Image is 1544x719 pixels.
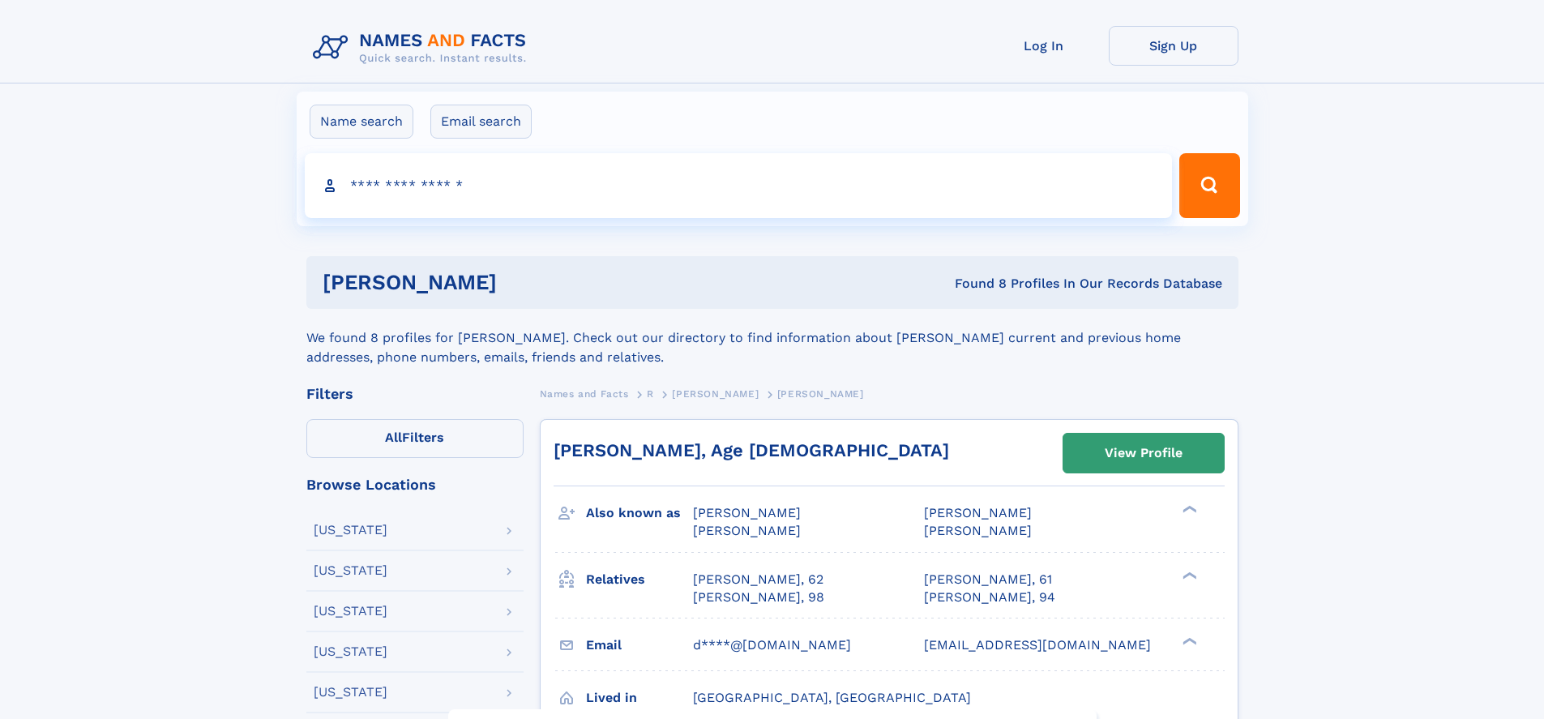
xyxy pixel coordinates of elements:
span: All [385,430,402,445]
span: [PERSON_NAME] [693,505,801,520]
a: R [647,383,654,404]
div: Found 8 Profiles In Our Records Database [725,275,1222,293]
h3: Relatives [586,566,693,593]
span: [PERSON_NAME] [924,505,1032,520]
a: [PERSON_NAME], 94 [924,588,1055,606]
label: Email search [430,105,532,139]
span: [EMAIL_ADDRESS][DOMAIN_NAME] [924,637,1151,653]
h1: [PERSON_NAME] [323,272,726,293]
span: [PERSON_NAME] [924,523,1032,538]
a: Log In [979,26,1109,66]
a: [PERSON_NAME], 98 [693,588,824,606]
a: [PERSON_NAME] [672,383,759,404]
div: Browse Locations [306,477,524,492]
span: R [647,388,654,400]
label: Filters [306,419,524,458]
a: [PERSON_NAME], Age [DEMOGRAPHIC_DATA] [554,440,949,460]
div: We found 8 profiles for [PERSON_NAME]. Check out our directory to find information about [PERSON_... [306,309,1238,367]
input: search input [305,153,1173,218]
div: Filters [306,387,524,401]
div: [US_STATE] [314,564,387,577]
div: [US_STATE] [314,524,387,537]
div: ❯ [1178,504,1198,515]
a: Sign Up [1109,26,1238,66]
div: View Profile [1105,434,1183,472]
a: [PERSON_NAME], 62 [693,571,823,588]
label: Name search [310,105,413,139]
div: ❯ [1178,570,1198,580]
div: ❯ [1178,636,1198,646]
span: [PERSON_NAME] [693,523,801,538]
h3: Lived in [586,684,693,712]
img: Logo Names and Facts [306,26,540,70]
h3: Also known as [586,499,693,527]
span: [GEOGRAPHIC_DATA], [GEOGRAPHIC_DATA] [693,690,971,705]
span: [PERSON_NAME] [672,388,759,400]
div: [US_STATE] [314,686,387,699]
a: [PERSON_NAME], 61 [924,571,1052,588]
h3: Email [586,631,693,659]
div: [US_STATE] [314,645,387,658]
span: [PERSON_NAME] [777,388,864,400]
button: Search Button [1179,153,1239,218]
div: [US_STATE] [314,605,387,618]
a: View Profile [1063,434,1224,473]
a: Names and Facts [540,383,629,404]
